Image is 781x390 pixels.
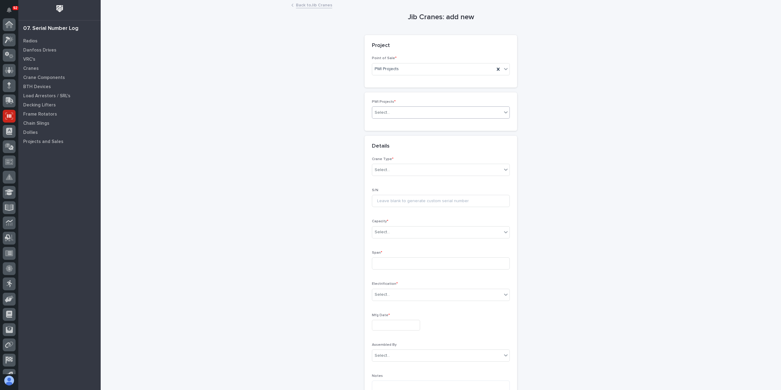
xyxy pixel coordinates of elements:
[372,220,388,223] span: Capacity
[372,343,397,347] span: Assembled By
[54,3,65,14] img: Workspace Logo
[18,100,101,109] a: Decking Lifters
[372,195,510,207] input: Leave blank to generate custom serial number
[372,251,382,255] span: Span
[3,374,16,387] button: users-avatar
[23,84,51,90] p: BTH Devices
[23,112,57,117] p: Frame Rotators
[372,42,390,49] h2: Project
[13,6,17,10] p: 92
[18,119,101,128] a: Chain Slings
[372,100,396,104] span: PWI Projects
[3,4,16,16] button: Notifications
[365,13,517,22] h1: Jib Cranes: add new
[23,139,63,145] p: Projects and Sales
[372,313,390,317] span: Mfg Date
[18,82,101,91] a: BTH Devices
[18,128,101,137] a: Dollies
[372,188,378,192] span: S/N
[375,167,390,173] div: Select...
[18,73,101,82] a: Crane Components
[375,109,390,116] div: Select...
[18,55,101,64] a: VRC's
[18,64,101,73] a: Cranes
[23,102,56,108] p: Decking Lifters
[18,109,101,119] a: Frame Rotators
[18,137,101,146] a: Projects and Sales
[18,36,101,45] a: Radios
[18,45,101,55] a: Danfoss Drives
[372,143,390,150] h2: Details
[372,282,398,286] span: Electrification
[375,66,399,72] span: PWI Projects
[8,7,16,17] div: Notifications92
[23,48,56,53] p: Danfoss Drives
[23,57,35,62] p: VRC's
[23,25,78,32] div: 07. Serial Number Log
[372,157,394,161] span: Crane Type
[372,56,397,60] span: Point of Sale
[23,130,38,135] p: Dollies
[18,91,101,100] a: Load Arrestors / SRL's
[23,66,39,71] p: Cranes
[375,229,390,235] div: Select...
[23,38,38,44] p: Radios
[23,75,65,81] p: Crane Components
[375,292,390,298] div: Select...
[23,93,70,99] p: Load Arrestors / SRL's
[23,121,49,126] p: Chain Slings
[296,1,332,8] a: Back toJib Cranes
[372,374,383,378] span: Notes
[375,352,390,359] div: Select...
